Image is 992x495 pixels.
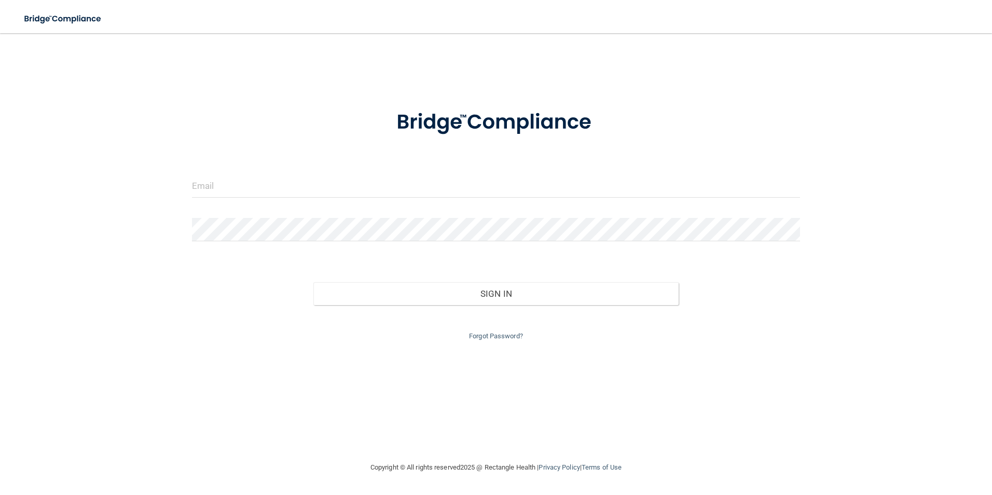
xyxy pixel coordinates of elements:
[313,282,679,305] button: Sign In
[539,463,580,471] a: Privacy Policy
[16,8,111,30] img: bridge_compliance_login_screen.278c3ca4.svg
[469,332,523,340] a: Forgot Password?
[582,463,622,471] a: Terms of Use
[375,95,617,149] img: bridge_compliance_login_screen.278c3ca4.svg
[307,451,685,484] div: Copyright © All rights reserved 2025 @ Rectangle Health | |
[192,174,801,198] input: Email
